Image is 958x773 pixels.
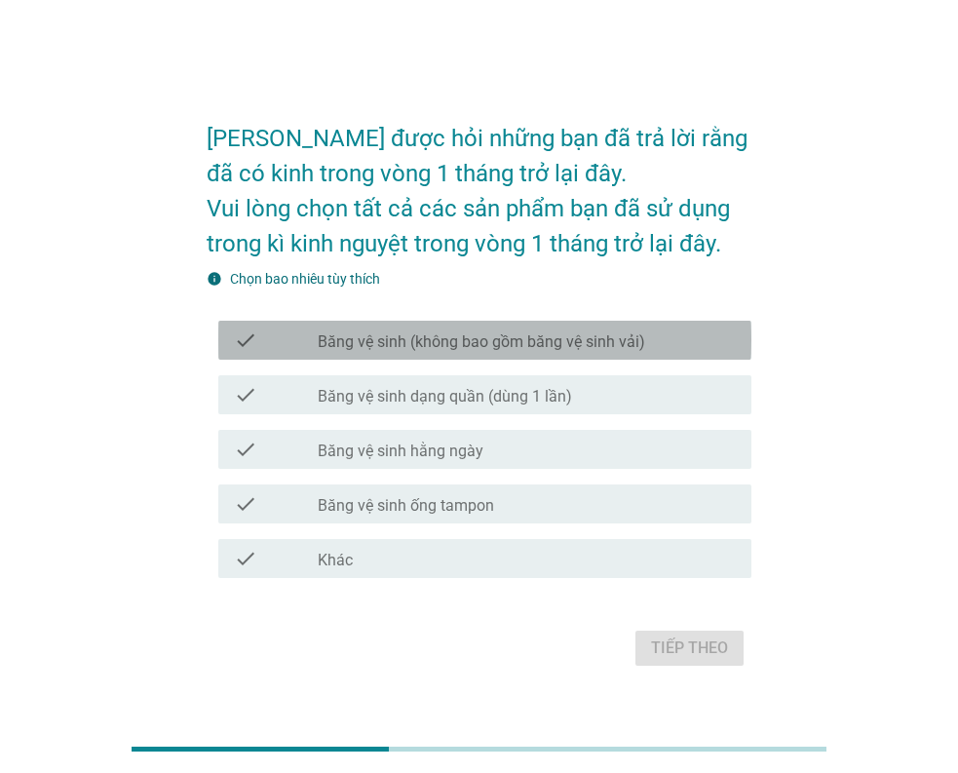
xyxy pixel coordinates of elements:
[234,492,257,516] i: check
[234,547,257,570] i: check
[318,442,483,461] label: Băng vệ sinh hằng ngày
[234,329,257,352] i: check
[207,101,751,261] h2: [PERSON_NAME] được hỏi những bạn đã trả lời rằng đã có kinh trong vòng 1 tháng trở lại đây. Vui l...
[234,383,257,406] i: check
[318,332,645,352] label: Băng vệ sinh (không bao gồm băng vệ sinh vải)
[234,438,257,461] i: check
[230,271,380,287] label: Chọn bao nhiêu tùy thích
[318,387,572,406] label: Băng vệ sinh dạng quần (dùng 1 lần)
[207,271,222,287] i: info
[318,496,494,516] label: Băng vệ sinh ống tampon
[318,551,353,570] label: Khác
